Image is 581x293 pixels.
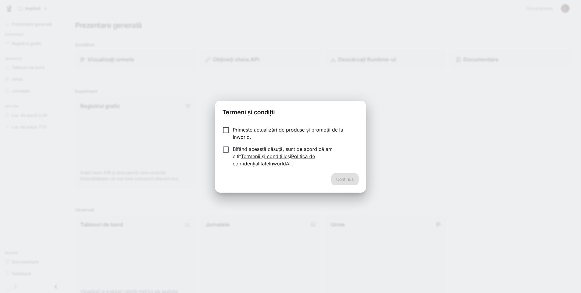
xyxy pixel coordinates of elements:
[233,146,333,159] font: Bifând această căsuță, sunt de acord că am citit
[269,161,294,167] font: InworldAI .
[233,127,343,140] font: Primește actualizări de produse și promoții de la Inworld.
[233,153,315,167] a: Politica de confidențialitate
[241,153,287,159] a: Termenii și condițiile
[287,153,291,159] font: și
[222,109,275,116] font: Termeni și condiții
